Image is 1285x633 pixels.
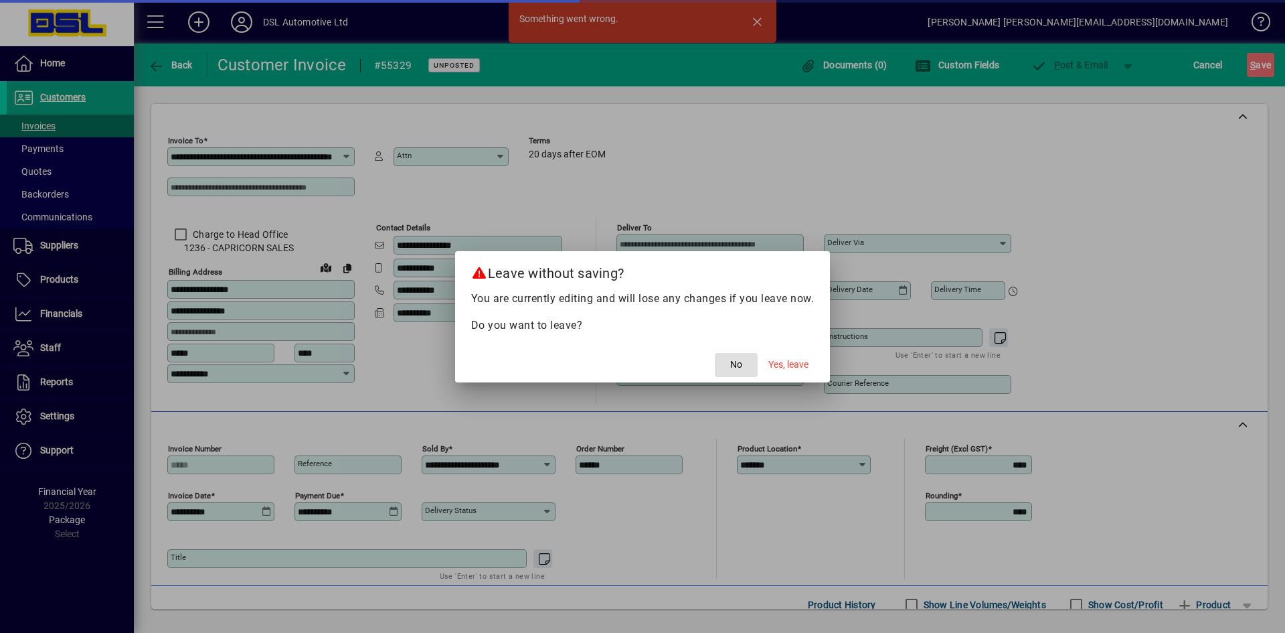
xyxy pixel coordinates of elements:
span: No [730,358,742,372]
p: You are currently editing and will lose any changes if you leave now. [471,291,815,307]
p: Do you want to leave? [471,318,815,334]
button: No [715,353,758,377]
h2: Leave without saving? [455,251,831,290]
button: Yes, leave [763,353,814,377]
span: Yes, leave [768,358,808,372]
